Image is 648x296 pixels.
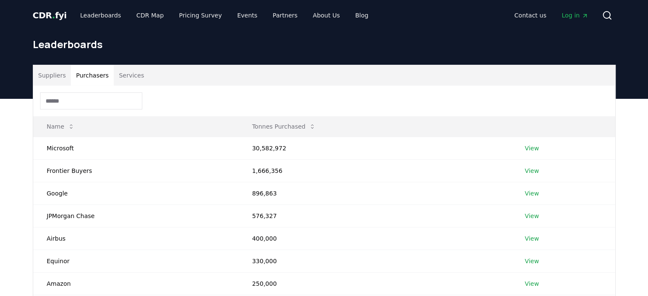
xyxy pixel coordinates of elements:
[230,8,264,23] a: Events
[348,8,375,23] a: Blog
[239,159,511,182] td: 1,666,356
[562,11,588,20] span: Log in
[33,227,239,250] td: Airbus
[33,272,239,295] td: Amazon
[525,144,539,152] a: View
[52,10,55,20] span: .
[555,8,595,23] a: Log in
[130,8,170,23] a: CDR Map
[245,118,323,135] button: Tonnes Purchased
[507,8,553,23] a: Contact us
[525,189,539,198] a: View
[33,250,239,272] td: Equinor
[33,65,71,86] button: Suppliers
[33,10,67,20] span: CDR fyi
[239,250,511,272] td: 330,000
[33,137,239,159] td: Microsoft
[525,212,539,220] a: View
[33,37,616,51] h1: Leaderboards
[239,227,511,250] td: 400,000
[525,167,539,175] a: View
[525,234,539,243] a: View
[33,204,239,227] td: JPMorgan Chase
[33,159,239,182] td: Frontier Buyers
[71,65,114,86] button: Purchasers
[507,8,595,23] nav: Main
[172,8,228,23] a: Pricing Survey
[114,65,149,86] button: Services
[40,118,81,135] button: Name
[239,204,511,227] td: 576,327
[266,8,304,23] a: Partners
[239,272,511,295] td: 250,000
[239,137,511,159] td: 30,582,972
[525,257,539,265] a: View
[239,182,511,204] td: 896,863
[33,9,67,21] a: CDR.fyi
[306,8,346,23] a: About Us
[33,182,239,204] td: Google
[525,279,539,288] a: View
[73,8,128,23] a: Leaderboards
[73,8,375,23] nav: Main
